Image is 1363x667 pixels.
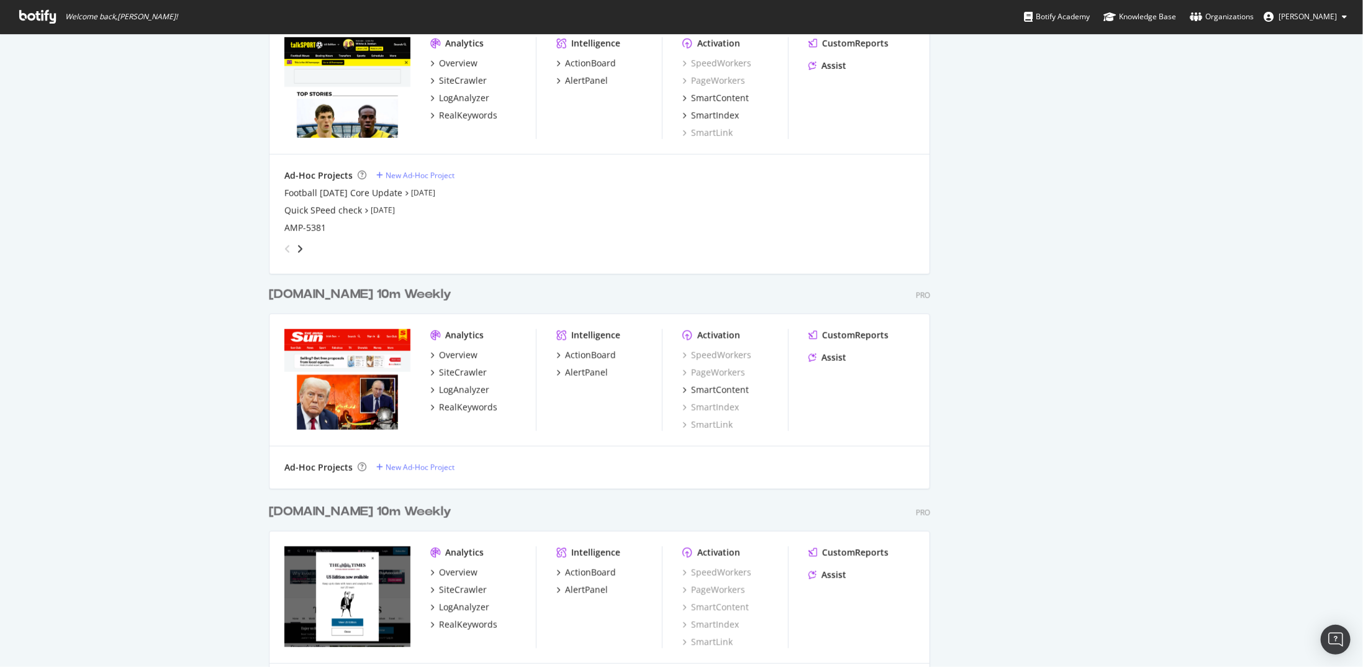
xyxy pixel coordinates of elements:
[916,290,930,301] div: Pro
[556,584,608,596] a: AlertPanel
[682,92,749,104] a: SmartContent
[386,462,455,473] div: New Ad-Hoc Project
[571,329,620,342] div: Intelligence
[284,329,410,430] img: thesun.ie
[411,188,435,198] a: [DATE]
[682,75,745,87] a: PageWorkers
[430,349,478,361] a: Overview
[682,566,751,579] a: SpeedWorkers
[65,12,178,22] span: Welcome back, [PERSON_NAME] !
[916,507,930,518] div: Pro
[296,243,304,255] div: angle-right
[279,239,296,259] div: angle-left
[1190,11,1254,23] div: Organizations
[571,547,620,559] div: Intelligence
[284,222,326,234] a: AMP-5381
[1103,11,1176,23] div: Knowledge Base
[565,75,608,87] div: AlertPanel
[284,187,402,199] a: Football [DATE] Core Update
[808,329,889,342] a: CustomReports
[430,366,487,379] a: SiteCrawler
[682,619,739,631] a: SmartIndex
[682,584,745,596] a: PageWorkers
[386,170,455,181] div: New Ad-Hoc Project
[565,57,616,70] div: ActionBoard
[808,60,846,72] a: Assist
[822,60,846,72] div: Assist
[682,636,733,648] a: SmartLink
[439,584,487,596] div: SiteCrawler
[565,349,616,361] div: ActionBoard
[697,547,740,559] div: Activation
[284,547,410,647] img: www.TheTimes.co.uk
[682,127,733,139] a: SmartLink
[430,584,487,596] a: SiteCrawler
[682,401,739,414] a: SmartIndex
[439,366,487,379] div: SiteCrawler
[376,462,455,473] a: New Ad-Hoc Project
[371,205,395,216] a: [DATE]
[697,37,740,50] div: Activation
[439,401,497,414] div: RealKeywords
[691,109,739,122] div: SmartIndex
[439,566,478,579] div: Overview
[430,92,489,104] a: LogAnalyzer
[556,57,616,70] a: ActionBoard
[682,601,749,614] a: SmartContent
[439,349,478,361] div: Overview
[1024,11,1090,23] div: Botify Academy
[430,384,489,396] a: LogAnalyzer
[439,75,487,87] div: SiteCrawler
[430,566,478,579] a: Overview
[439,619,497,631] div: RealKeywords
[808,37,889,50] a: CustomReports
[682,109,739,122] a: SmartIndex
[439,57,478,70] div: Overview
[269,286,456,304] a: [DOMAIN_NAME] 10m Weekly
[808,352,846,364] a: Assist
[565,366,608,379] div: AlertPanel
[565,566,616,579] div: ActionBoard
[682,57,751,70] div: SpeedWorkers
[439,601,489,614] div: LogAnalyzer
[284,37,410,138] img: talksport.com
[697,329,740,342] div: Activation
[682,366,745,379] a: PageWorkers
[822,547,889,559] div: CustomReports
[682,349,751,361] a: SpeedWorkers
[269,503,456,521] a: [DOMAIN_NAME] 10m Weekly
[430,619,497,631] a: RealKeywords
[1254,7,1357,27] button: [PERSON_NAME]
[430,57,478,70] a: Overview
[691,384,749,396] div: SmartContent
[565,584,608,596] div: AlertPanel
[556,75,608,87] a: AlertPanel
[556,349,616,361] a: ActionBoard
[556,566,616,579] a: ActionBoard
[430,109,497,122] a: RealKeywords
[284,204,362,217] a: Quick SPeed check
[430,601,489,614] a: LogAnalyzer
[682,419,733,431] div: SmartLink
[269,286,451,304] div: [DOMAIN_NAME] 10m Weekly
[822,569,846,581] div: Assist
[430,75,487,87] a: SiteCrawler
[808,569,846,581] a: Assist
[284,170,353,182] div: Ad-Hoc Projects
[808,547,889,559] a: CustomReports
[439,92,489,104] div: LogAnalyzer
[822,352,846,364] div: Assist
[1321,625,1351,655] div: Open Intercom Messenger
[682,384,749,396] a: SmartContent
